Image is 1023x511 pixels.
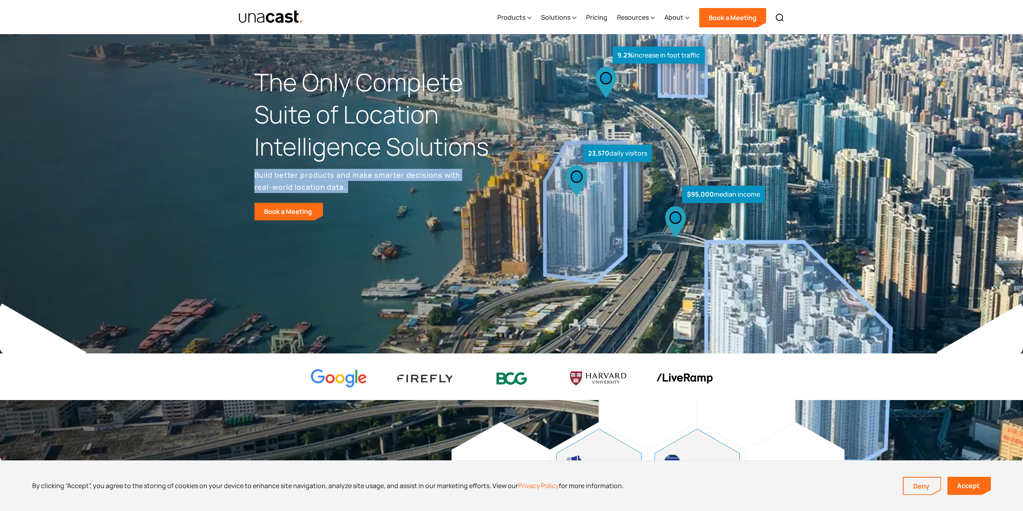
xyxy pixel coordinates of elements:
[617,1,655,34] div: Resources
[541,12,570,22] div: Solutions
[566,455,582,468] img: advertising and marketing icon
[664,12,683,22] div: About
[397,375,453,382] img: Firefly Advertising logo
[613,47,705,64] div: increase in foot traffic
[775,13,785,23] img: Search icon
[497,1,531,34] div: Products
[238,10,304,24] img: Unacast text logo
[664,455,680,468] img: developing products icon
[904,478,941,495] a: Deny
[484,367,540,390] img: BCG logo
[32,481,623,490] div: By clicking “Accept”, you agree to the storing of cookies on your device to enhance site navigati...
[699,8,766,27] a: Book a Meeting
[617,51,633,60] strong: 9.2%
[238,10,304,24] a: home
[254,66,512,162] h1: The Only Complete Suite of Location Intelligence Solutions
[586,1,607,34] a: Pricing
[583,145,652,162] div: daily visitors
[518,481,559,490] a: Privacy Policy
[254,169,463,193] p: Build better products and make smarter decisions with real-world location data.
[541,1,576,34] div: Solutions
[570,369,626,388] img: Harvard U logo
[664,1,689,34] div: About
[311,369,367,388] img: Google logo Color
[687,190,714,199] strong: $95,000
[656,374,713,384] img: liveramp logo
[497,12,525,22] div: Products
[947,477,991,495] a: Accept
[588,149,609,158] strong: 23,570
[254,203,323,220] a: Book a Meeting
[682,186,765,203] div: median income
[617,12,649,22] div: Resources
